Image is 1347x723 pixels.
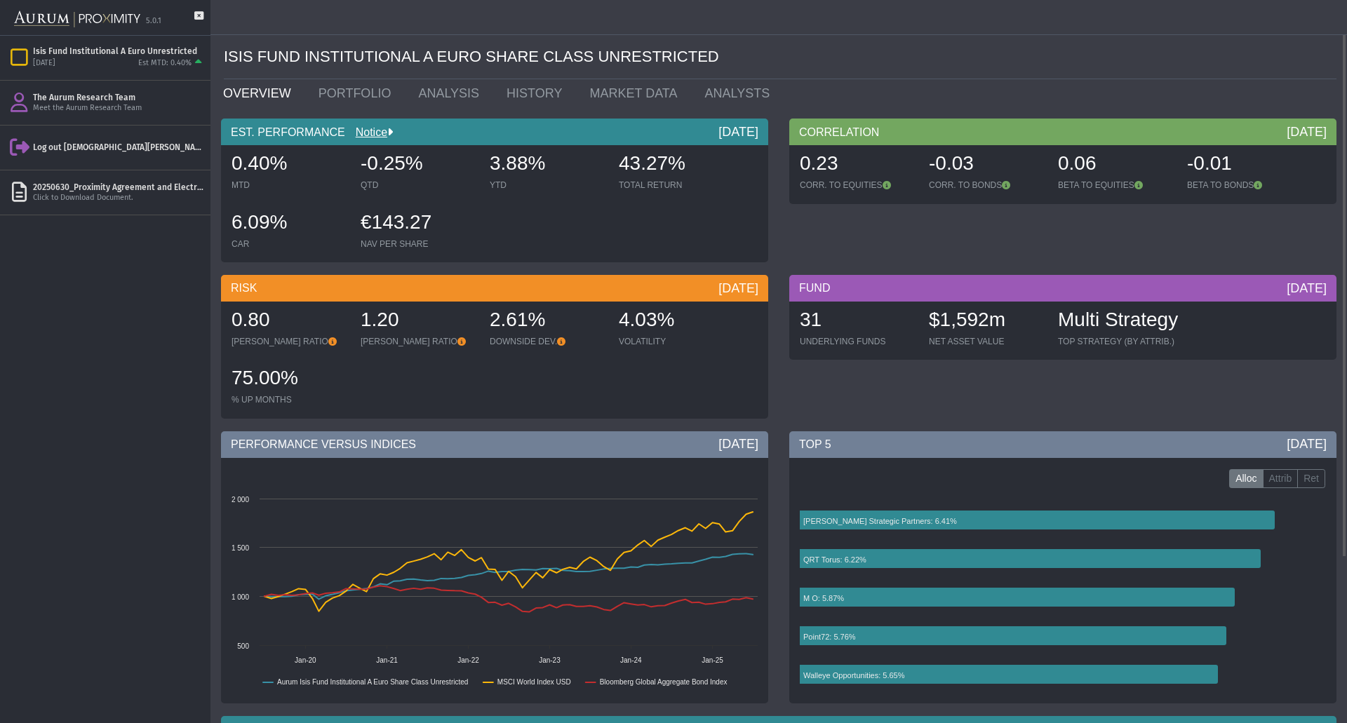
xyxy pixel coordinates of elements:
text: QRT Torus: 6.22% [803,555,866,564]
text: 2 000 [232,496,249,504]
span: 0.40% [232,152,287,174]
span: 0.23 [800,152,838,174]
div: Est MTD: 0.40% [138,58,192,69]
text: M O: 5.87% [803,594,844,602]
div: UNDERLYING FUNDS [800,336,915,347]
text: 500 [237,642,249,650]
div: PERFORMANCE VERSUS INDICES [221,431,768,458]
div: [DATE] [1287,123,1327,140]
text: Jan-24 [620,656,642,664]
div: Isis Fund Institutional A Euro Unrestricted [33,46,205,57]
a: ANALYSIS [408,79,496,107]
div: 31 [800,306,915,336]
div: YTD [490,180,605,191]
a: Notice [345,126,387,138]
div: [PERSON_NAME] RATIO [361,336,476,347]
div: Log out [DEMOGRAPHIC_DATA][PERSON_NAME] [33,142,205,153]
text: 1 000 [232,593,249,601]
text: Point72: 5.76% [803,633,856,641]
div: RISK [221,275,768,302]
label: Alloc [1229,469,1263,489]
div: BETA TO EQUITIES [1058,180,1173,191]
div: DOWNSIDE DEV. [490,336,605,347]
a: PORTFOLIO [308,79,408,107]
div: $1,592m [929,306,1044,336]
a: OVERVIEW [213,79,308,107]
div: CORRELATION [789,119,1336,145]
div: 6.09% [232,209,347,238]
div: QTD [361,180,476,191]
div: 1.20 [361,306,476,336]
div: [DATE] [33,58,55,69]
text: Bloomberg Global Aggregate Bond Index [600,678,728,686]
div: [DATE] [1287,280,1327,297]
div: % UP MONTHS [232,394,347,405]
div: MTD [232,180,347,191]
text: [PERSON_NAME] Strategic Partners: 6.41% [803,517,957,525]
text: 1 500 [232,544,249,552]
text: Jan-22 [457,656,479,664]
text: Jan-25 [702,656,723,664]
div: CAR [232,238,347,250]
div: BETA TO BONDS [1187,180,1302,191]
text: Aurum Isis Fund Institutional A Euro Share Class Unrestricted [277,678,468,686]
div: 43.27% [619,150,734,180]
div: VOLATILITY [619,336,734,347]
text: MSCI World Index USD [497,678,571,686]
div: TOP STRATEGY (BY ATTRIB.) [1058,336,1178,347]
div: Meet the Aurum Research Team [33,103,205,114]
text: Jan-21 [376,656,398,664]
label: Ret [1297,469,1325,489]
text: Walleye Opportunities: 5.65% [803,671,905,680]
div: 0.06 [1058,150,1173,180]
div: ISIS FUND INSTITUTIONAL A EURO SHARE CLASS UNRESTRICTED [224,35,1336,79]
text: Jan-20 [295,656,316,664]
a: ANALYSTS [694,79,786,107]
div: 20250630_Proximity Agreement and Electronic Access Agreement (Signed).pdf [33,182,205,193]
div: Multi Strategy [1058,306,1178,336]
div: CORR. TO BONDS [929,180,1044,191]
div: [DATE] [718,280,758,297]
div: TOP 5 [789,431,1336,458]
div: EST. PERFORMANCE [221,119,768,145]
div: FUND [789,275,1336,302]
div: NAV PER SHARE [361,238,476,250]
div: CORR. TO EQUITIES [800,180,915,191]
a: HISTORY [496,79,579,107]
div: [DATE] [1287,435,1327,452]
div: 4.03% [619,306,734,336]
div: [DATE] [718,123,758,140]
div: -0.01 [1187,150,1302,180]
div: [DATE] [718,435,758,452]
div: Notice [345,125,393,140]
div: 75.00% [232,365,347,394]
a: MARKET DATA [579,79,694,107]
div: 2.61% [490,306,605,336]
div: NET ASSET VALUE [929,336,1044,347]
img: Aurum-Proximity%20white.svg [14,4,140,35]
div: The Aurum Research Team [33,92,205,103]
div: -0.03 [929,150,1044,180]
text: Jan-23 [539,656,561,664]
div: 5.0.1 [146,16,161,27]
div: 3.88% [490,150,605,180]
div: €143.27 [361,209,476,238]
div: Click to Download Document. [33,193,205,203]
div: 0.80 [232,306,347,336]
div: [PERSON_NAME] RATIO [232,336,347,347]
span: -0.25% [361,152,423,174]
label: Attrib [1263,469,1299,489]
div: TOTAL RETURN [619,180,734,191]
